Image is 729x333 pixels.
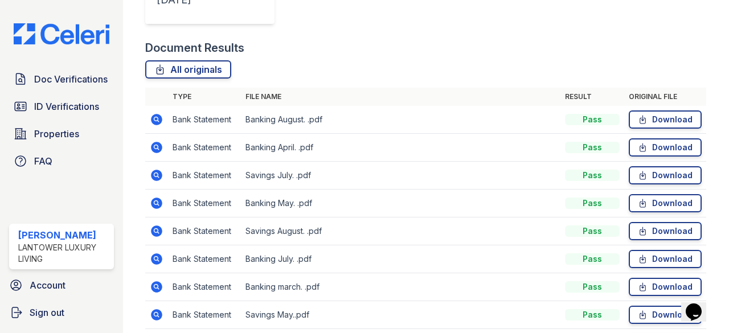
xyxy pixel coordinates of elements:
[565,281,620,293] div: Pass
[5,23,118,45] img: CE_Logo_Blue-a8612792a0a2168367f1c8372b55b34899dd931a85d93a1a3d3e32e68fde9ad4.png
[565,309,620,320] div: Pass
[5,301,118,324] a: Sign out
[629,306,702,324] a: Download
[241,245,560,273] td: Banking July. .pdf
[241,106,560,134] td: Banking August. .pdf
[34,100,99,113] span: ID Verifications
[241,273,560,301] td: Banking march. .pdf
[34,127,79,141] span: Properties
[145,60,231,79] a: All originals
[9,68,114,91] a: Doc Verifications
[624,88,706,106] th: Original file
[565,142,620,153] div: Pass
[241,134,560,162] td: Banking April. .pdf
[565,114,620,125] div: Pass
[565,253,620,265] div: Pass
[168,273,241,301] td: Bank Statement
[168,134,241,162] td: Bank Statement
[34,154,52,168] span: FAQ
[9,95,114,118] a: ID Verifications
[168,190,241,217] td: Bank Statement
[629,250,702,268] a: Download
[241,217,560,245] td: Savings August. .pdf
[30,306,64,319] span: Sign out
[168,106,241,134] td: Bank Statement
[30,278,65,292] span: Account
[9,150,114,172] a: FAQ
[18,228,109,242] div: [PERSON_NAME]
[565,225,620,237] div: Pass
[565,198,620,209] div: Pass
[168,162,241,190] td: Bank Statement
[629,138,702,157] a: Download
[241,301,560,329] td: Savings May..pdf
[168,245,241,273] td: Bank Statement
[565,170,620,181] div: Pass
[241,162,560,190] td: Savings July. .pdf
[241,88,560,106] th: File name
[560,88,624,106] th: Result
[168,217,241,245] td: Bank Statement
[629,222,702,240] a: Download
[34,72,108,86] span: Doc Verifications
[241,190,560,217] td: Banking May. .pdf
[629,110,702,129] a: Download
[9,122,114,145] a: Properties
[629,194,702,212] a: Download
[168,301,241,329] td: Bank Statement
[681,287,718,322] iframe: chat widget
[5,274,118,297] a: Account
[168,88,241,106] th: Type
[145,40,244,56] div: Document Results
[629,166,702,184] a: Download
[18,242,109,265] div: Lantower Luxury Living
[629,278,702,296] a: Download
